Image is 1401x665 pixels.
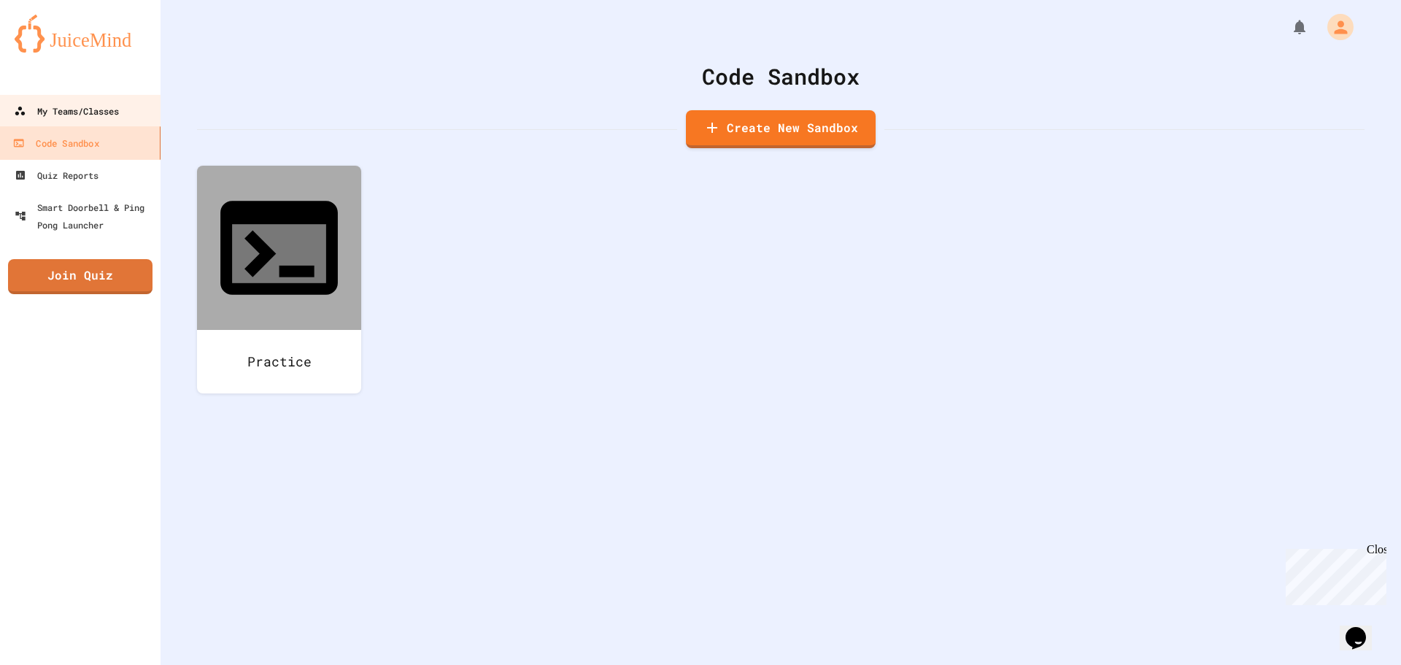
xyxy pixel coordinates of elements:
div: My Account [1312,10,1357,44]
a: Create New Sandbox [686,110,876,148]
div: Code Sandbox [12,134,99,153]
div: My Notifications [1264,15,1312,39]
div: My Teams/Classes [14,102,119,120]
div: Practice [197,330,361,393]
div: Smart Doorbell & Ping Pong Launcher [15,199,155,234]
img: logo-orange.svg [15,15,146,53]
a: Practice [197,166,361,393]
div: Quiz Reports [15,166,99,184]
div: Code Sandbox [197,60,1365,93]
a: Join Quiz [8,259,153,294]
div: Chat with us now!Close [6,6,101,93]
iframe: chat widget [1280,543,1386,605]
iframe: chat widget [1340,607,1386,650]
